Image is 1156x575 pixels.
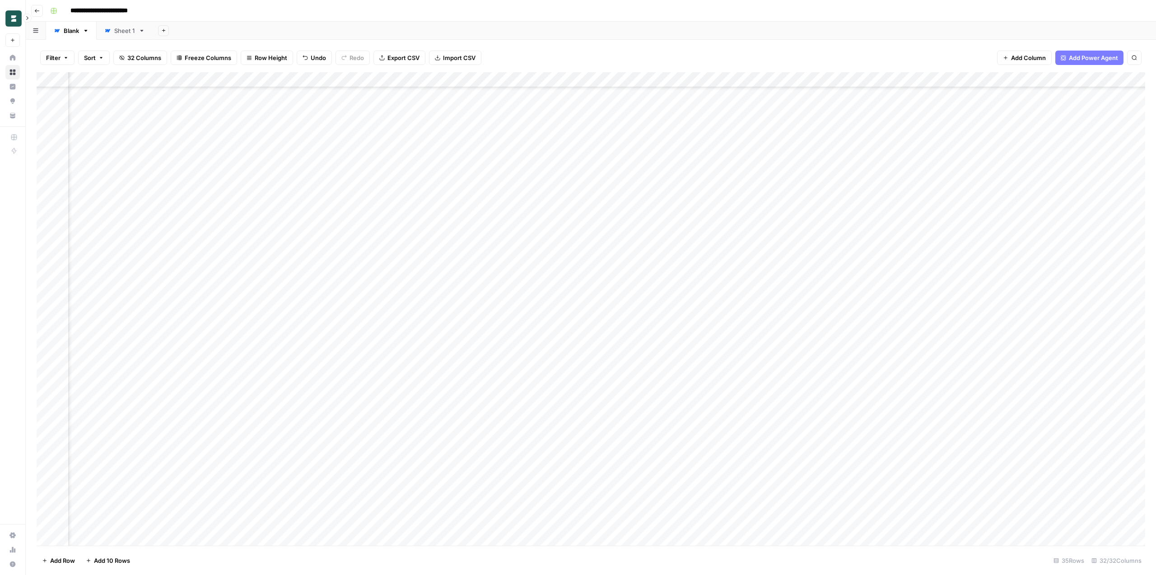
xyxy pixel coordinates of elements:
[185,53,231,62] span: Freeze Columns
[46,53,61,62] span: Filter
[311,53,326,62] span: Undo
[1088,553,1145,568] div: 32/32 Columns
[429,51,481,65] button: Import CSV
[64,26,79,35] div: Blank
[5,10,22,27] img: Borderless Logo
[1011,53,1046,62] span: Add Column
[5,51,20,65] a: Home
[5,557,20,571] button: Help + Support
[297,51,332,65] button: Undo
[127,53,161,62] span: 32 Columns
[37,553,80,568] button: Add Row
[5,108,20,123] a: Your Data
[997,51,1052,65] button: Add Column
[350,53,364,62] span: Redo
[94,556,130,565] span: Add 10 Rows
[40,51,75,65] button: Filter
[241,51,293,65] button: Row Height
[387,53,420,62] span: Export CSV
[373,51,425,65] button: Export CSV
[78,51,110,65] button: Sort
[1069,53,1118,62] span: Add Power Agent
[5,94,20,108] a: Opportunities
[80,553,135,568] button: Add 10 Rows
[255,53,287,62] span: Row Height
[443,53,475,62] span: Import CSV
[1055,51,1123,65] button: Add Power Agent
[1050,553,1088,568] div: 35 Rows
[171,51,237,65] button: Freeze Columns
[84,53,96,62] span: Sort
[5,79,20,94] a: Insights
[5,528,20,543] a: Settings
[46,22,97,40] a: Blank
[50,556,75,565] span: Add Row
[114,26,135,35] div: Sheet 1
[5,543,20,557] a: Usage
[97,22,153,40] a: Sheet 1
[5,7,20,30] button: Workspace: Borderless
[336,51,370,65] button: Redo
[5,65,20,79] a: Browse
[113,51,167,65] button: 32 Columns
